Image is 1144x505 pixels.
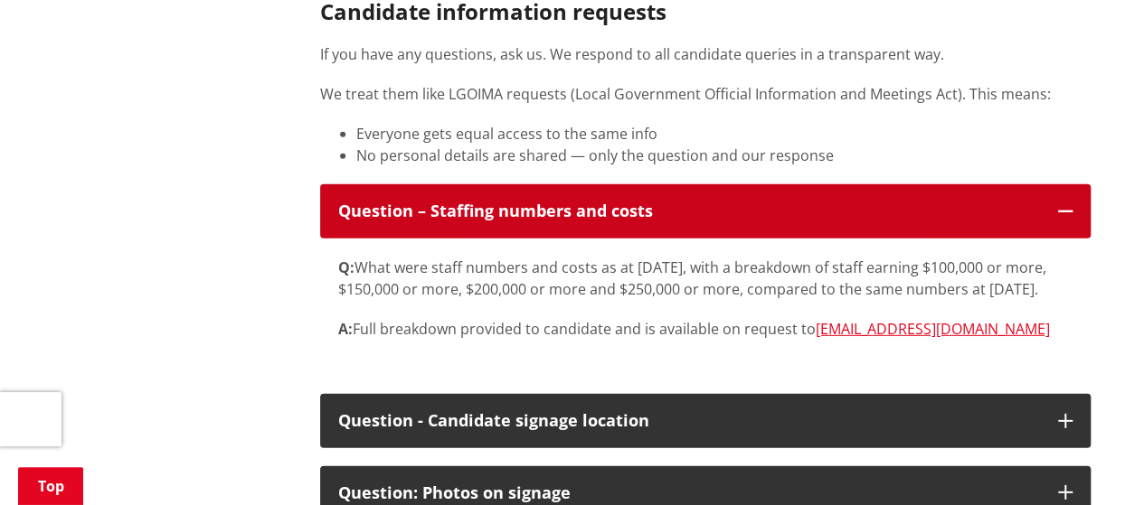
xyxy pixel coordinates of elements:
button: Question – Staffing numbers and costs [320,184,1091,238]
div: Question – Staffing numbers and costs [338,202,1040,220]
p: Full breakdown provided to candidate and is available on request to [338,318,1073,340]
li: Everyone gets equal access to the same info [356,123,1091,145]
a: Top [18,467,83,505]
a: [EMAIL_ADDRESS][DOMAIN_NAME] [816,319,1050,339]
strong: A: [338,319,353,339]
div: Question - Candidate signage location [338,412,1040,430]
div: Question: Photos on signage [338,484,1040,502]
p: We treat them like LGOIMA requests (Local Government Official Information and Meetings Act). This... [320,83,1091,105]
p: If you have any questions, ask us. We respond to all candidate queries in a transparent way. [320,43,1091,65]
p: What were staff numbers and costs as at [DATE], with a breakdown of staff earning $100,000 or mor... [338,257,1073,300]
strong: Q: [338,257,355,277]
li: No personal details are shared — only the question and our response [356,145,1091,166]
iframe: Messenger Launcher [1061,429,1126,494]
button: Question - Candidate signage location [320,394,1091,448]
